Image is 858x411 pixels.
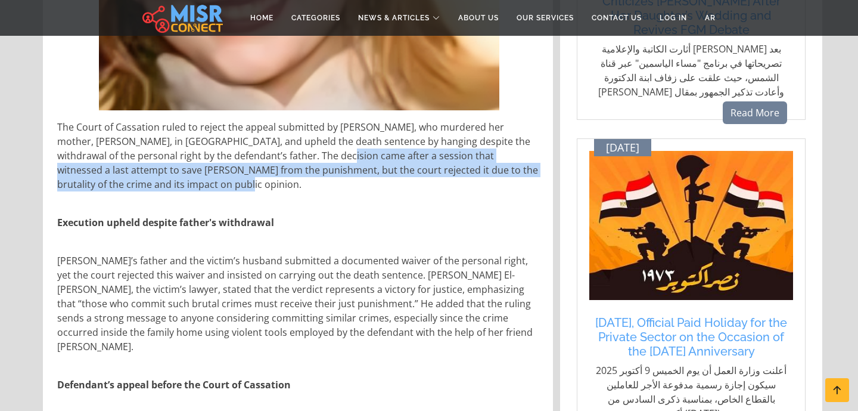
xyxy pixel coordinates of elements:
[449,7,508,29] a: About Us
[57,378,291,391] strong: Defendant’s appeal before the Court of Cassation
[282,7,349,29] a: Categories
[583,7,651,29] a: Contact Us
[57,254,541,354] p: [PERSON_NAME]’s father and the victim’s husband submitted a documented waiver of the personal rig...
[349,7,449,29] a: News & Articles
[241,7,282,29] a: Home
[57,216,274,229] strong: Execution upheld despite father's withdrawal
[595,316,787,359] a: [DATE], Official Paid Holiday for the Private Sector on the Occasion of the [DATE] Anniversary
[358,13,430,23] span: News & Articles
[589,151,793,300] img: وزارة العمل تعلن الخميس 9 أكتوبر 2025 إجازة رسمية للقطاع الخاص بمناسبة ذكرى 6 أكتوبر
[57,120,541,191] p: The Court of Cassation ruled to reject the appeal submitted by [PERSON_NAME], who murdered her mo...
[508,7,583,29] a: Our Services
[696,7,725,29] a: AR
[651,7,696,29] a: Log in
[142,3,222,33] img: main.misr_connect
[606,141,639,154] span: [DATE]
[723,101,787,124] a: Read More
[595,42,787,113] p: أثارت الكاتبة والإعلامية [PERSON_NAME] بعد تصريحاتها في برنامج "مساء الياسمين" عبر قناة الشمس، حي...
